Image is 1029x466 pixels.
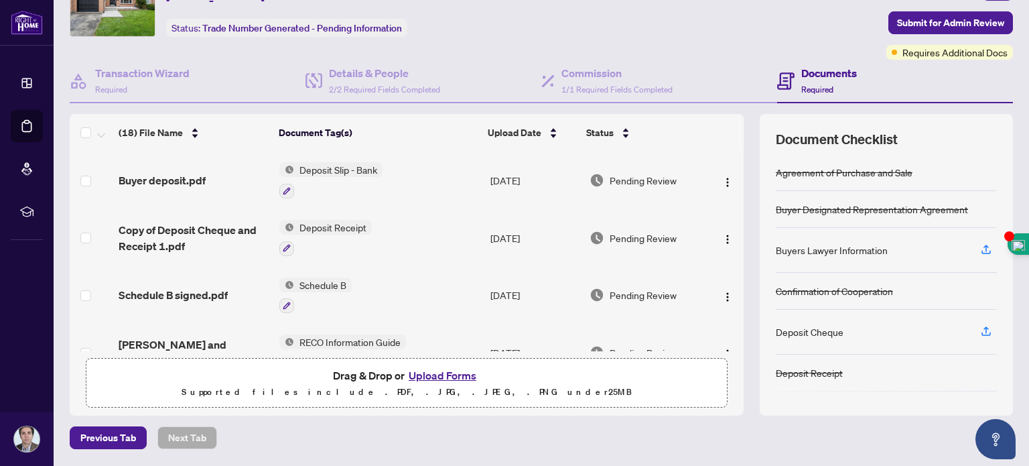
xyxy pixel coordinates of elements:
img: Logo [722,349,733,359]
img: Status Icon [279,278,294,292]
td: [DATE] [485,324,584,382]
div: Agreement of Purchase and Sale [776,165,912,180]
th: Document Tag(s) [273,114,482,152]
td: [DATE] [485,267,584,325]
img: Status Icon [279,335,294,349]
span: Pending Review [610,345,677,360]
span: Drag & Drop orUpload FormsSupported files include .PDF, .JPG, .JPEG, .PNG under25MB [86,359,727,408]
button: Logo [717,170,738,191]
span: Required [95,84,127,95]
span: Pending Review [610,288,677,302]
h4: Details & People [329,65,440,81]
button: Status IconDeposit Receipt [279,220,372,256]
div: Deposit Receipt [776,365,843,380]
button: Logo [717,227,738,249]
img: Status Icon [279,220,294,235]
h4: Commission [561,65,673,81]
img: Document Status [590,173,604,188]
img: Logo [722,177,733,188]
td: [DATE] [485,209,584,267]
span: Deposit Receipt [294,220,372,235]
span: Document Checklist [776,130,898,149]
span: Trade Number Generated - Pending Information [202,22,402,34]
span: 1/1 Required Fields Completed [561,84,673,95]
span: Buyer deposit.pdf [119,172,206,188]
div: Buyer Designated Representation Agreement [776,202,968,217]
div: Status: [166,19,407,37]
div: Buyers Lawyer Information [776,243,888,257]
span: Pending Review [610,173,677,188]
button: Open asap [975,419,1016,459]
span: 2/2 Required Fields Completed [329,84,440,95]
span: Status [586,125,614,140]
span: Required [801,84,833,95]
button: Logo [717,284,738,306]
span: Submit for Admin Review [897,12,1004,34]
span: Deposit Slip - Bank [294,162,383,177]
span: Schedule B signed.pdf [119,287,228,303]
th: (18) File Name [113,114,273,152]
span: Schedule B [294,278,352,292]
button: Upload Forms [405,367,480,384]
span: [PERSON_NAME] and [PERSON_NAME] - RECO Information Guide.pdf [119,337,269,369]
img: logo [11,10,43,35]
img: Logo [722,292,733,302]
span: Pending Review [610,231,677,245]
span: Previous Tab [80,427,136,449]
p: Supported files include .PDF, .JPG, .JPEG, .PNG under 25 MB [94,384,719,400]
button: Previous Tab [70,426,147,449]
div: Deposit Cheque [776,325,843,339]
button: Next Tab [157,426,217,449]
span: Copy of Deposit Cheque and Receipt 1.pdf [119,222,269,254]
h4: Documents [801,65,857,81]
img: Profile Icon [14,426,40,452]
img: Document Status [590,231,604,245]
img: Document Status [590,345,604,360]
button: Status IconSchedule B [279,278,352,314]
span: Drag & Drop or [333,367,480,384]
button: Status IconDeposit Slip - Bank [279,162,383,198]
img: Status Icon [279,162,294,177]
button: Logo [717,342,738,363]
span: (18) File Name [119,125,183,140]
td: [DATE] [485,152,584,209]
img: Document Status [590,288,604,302]
button: Submit for Admin Review [888,11,1013,34]
img: Logo [722,234,733,245]
span: RECO Information Guide [294,335,406,349]
th: Upload Date [482,114,581,152]
span: Requires Additional Docs [902,45,1008,60]
button: Status IconRECO Information Guide [279,335,406,371]
div: Confirmation of Cooperation [776,284,893,298]
h4: Transaction Wizard [95,65,190,81]
span: Upload Date [488,125,541,140]
th: Status [581,114,705,152]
